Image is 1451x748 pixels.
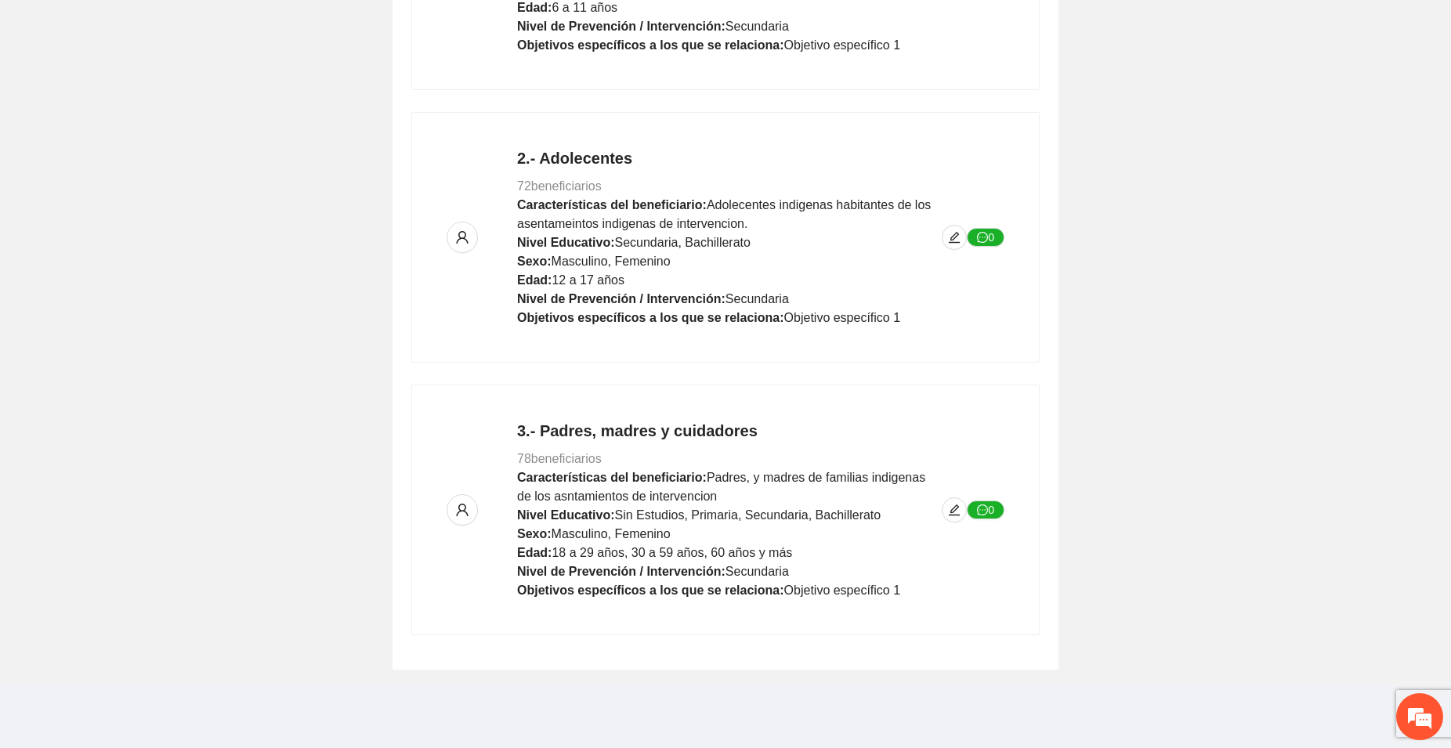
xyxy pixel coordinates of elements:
strong: Características del beneficiario: [517,471,707,484]
h4: 2.- Adolecentes [517,147,942,169]
span: Masculino, Femenino [552,527,671,540]
h4: 3.- Padres, madres y cuidadores [517,420,942,442]
span: message [977,232,988,244]
span: Secundaria [725,20,789,33]
button: edit [942,225,967,250]
strong: Nivel de Prevención / Intervención: [517,292,725,305]
strong: Objetivos específicos a los que se relaciona: [517,38,784,52]
strong: Sexo: [517,527,552,540]
strong: Nivel Educativo: [517,508,614,522]
span: buenos días, ya esta solucionado, gracias. [54,329,275,363]
strong: Edad: [517,1,552,14]
strong: Edad: [517,273,552,287]
strong: Objetivos específicos a los que se relaciona: [517,311,784,324]
span: Objetivo específico 1 [784,38,901,52]
div: Minimizar ventana de chat en vivo [257,8,295,45]
span: Adolecentes indigenas habitantes de los asentameintos indigenas de intervencion. [517,198,931,230]
span: user [447,503,477,517]
span: ¿Cuál es su nombre? [31,407,143,424]
strong: Nivel de Prevención / Intervención: [517,20,725,33]
span: 78 beneficiarios [517,452,602,465]
button: user [447,222,478,253]
span: message [977,504,988,517]
span: Masculino, Femenino [552,255,671,268]
button: user [447,494,478,526]
div: Chatee con nosotros ahora [81,80,263,100]
span: Secundaria [725,292,789,305]
span: 12 a 17 años [552,273,624,287]
button: message0 [967,500,1004,519]
strong: Nivel Educativo: [517,236,614,249]
span: user [447,230,477,244]
span: Objetivo específico 1 [784,584,901,597]
span: edit [943,504,966,516]
button: message0 [967,228,1004,247]
button: edit [942,497,967,522]
textarea: ¿Cuál es su nombre? [8,457,299,511]
span: 6 a 11 años [552,1,617,14]
strong: Sexo: [517,255,552,268]
span: 18 a 29 años, 30 a 59 años, 60 años y más [552,546,792,559]
div: Tú [27,308,278,320]
div: Operador [27,382,70,394]
span: edit [943,231,966,244]
strong: Objetivos específicos a los que se relaciona: [517,584,784,597]
strong: Nivel de Prevención / Intervención: [517,565,725,578]
span: Padres, y madres de familias indigenas de los asntamientos de intervencion [517,471,925,503]
span: Sin Estudios, Primaria, Secundaria, Bachillerato [614,508,881,522]
strong: Características del beneficiario: [517,198,707,211]
span: Secundaria [725,565,789,578]
span: Secundaria, Bachillerato [614,236,750,249]
span: 72 beneficiarios [517,179,602,193]
span: Objetivo específico 1 [784,311,901,324]
strong: Edad: [517,546,552,559]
